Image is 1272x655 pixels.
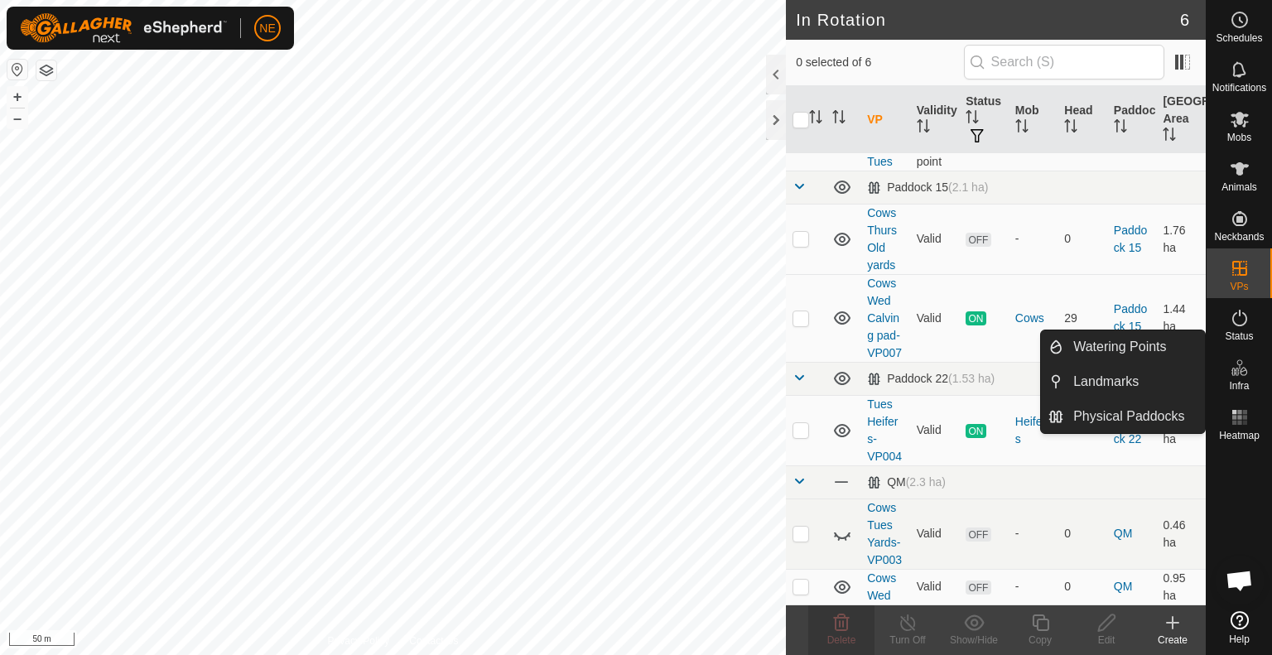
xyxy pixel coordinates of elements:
[1114,122,1127,135] p-sorticon: Activate to sort
[867,475,946,489] div: QM
[1156,274,1206,362] td: 1.44 ha
[1107,86,1157,154] th: Paddock
[1073,337,1166,357] span: Watering Points
[1064,122,1077,135] p-sorticon: Activate to sort
[20,13,227,43] img: Gallagher Logo
[796,54,963,71] span: 0 selected of 6
[1073,407,1184,426] span: Physical Paddocks
[1212,83,1266,93] span: Notifications
[1221,182,1257,192] span: Animals
[1219,431,1260,441] span: Heatmap
[910,274,960,362] td: Valid
[1225,331,1253,341] span: Status
[959,86,1009,154] th: Status
[910,569,960,604] td: Valid
[966,424,985,438] span: ON
[1114,527,1133,540] a: QM
[1015,413,1052,448] div: Heifers
[867,206,897,272] a: Cows Thurs Old yards
[910,395,960,465] td: Valid
[1009,86,1058,154] th: Mob
[1015,230,1052,248] div: -
[1216,33,1262,43] span: Schedules
[966,580,990,595] span: OFF
[1229,634,1250,644] span: Help
[867,181,988,195] div: Paddock 15
[1207,604,1272,651] a: Help
[941,633,1007,648] div: Show/Hide
[1227,132,1251,142] span: Mobs
[948,181,988,194] span: (2.1 ha)
[7,108,27,128] button: –
[1041,330,1205,364] li: Watering Points
[1139,633,1206,648] div: Create
[1063,365,1205,398] a: Landmarks
[874,633,941,648] div: Turn Off
[1156,569,1206,604] td: 0.95 ha
[1180,7,1189,32] span: 6
[1230,282,1248,291] span: VPs
[1041,400,1205,433] li: Physical Paddocks
[809,113,822,126] p-sorticon: Activate to sort
[1058,204,1107,274] td: 0
[1215,556,1265,605] div: Open chat
[1156,204,1206,274] td: 1.76 ha
[1114,224,1147,254] a: Paddock 15
[1015,310,1052,327] div: Cows
[867,372,995,386] div: Paddock 22
[1229,381,1249,391] span: Infra
[860,86,910,154] th: VP
[36,60,56,80] button: Map Layers
[796,10,1180,30] h2: In Rotation
[328,633,390,648] a: Privacy Policy
[966,527,990,542] span: OFF
[910,86,960,154] th: Validity
[1007,633,1073,648] div: Copy
[867,571,896,602] a: Cows Wed
[409,633,458,648] a: Contact Us
[7,60,27,79] button: Reset Map
[910,498,960,569] td: Valid
[906,475,946,489] span: (2.3 ha)
[867,501,902,566] a: Cows Tues Yards-VP003
[1058,274,1107,362] td: 29
[1214,232,1264,242] span: Neckbands
[1058,86,1107,154] th: Head
[1163,130,1176,143] p-sorticon: Activate to sort
[1073,372,1139,392] span: Landmarks
[1063,330,1205,364] a: Watering Points
[1058,569,1107,604] td: 0
[966,233,990,247] span: OFF
[867,277,902,359] a: Cows Wed Calving pad-VP007
[1058,498,1107,569] td: 0
[1073,633,1139,648] div: Edit
[867,397,902,463] a: Tues Heifers-VP004
[832,113,846,126] p-sorticon: Activate to sort
[1114,415,1147,445] a: Paddock 22
[1063,400,1205,433] a: Physical Paddocks
[867,103,901,168] a: Heifers Middle Tues
[966,113,979,126] p-sorticon: Activate to sort
[1015,578,1052,595] div: -
[827,634,856,646] span: Delete
[1041,365,1205,398] li: Landmarks
[1015,525,1052,542] div: -
[966,311,985,325] span: ON
[1114,302,1147,333] a: Paddock 15
[259,20,275,37] span: NE
[1114,580,1133,593] a: QM
[1015,122,1029,135] p-sorticon: Activate to sort
[1156,86,1206,154] th: [GEOGRAPHIC_DATA] Area
[948,372,995,385] span: (1.53 ha)
[910,204,960,274] td: Valid
[964,45,1164,79] input: Search (S)
[1156,498,1206,569] td: 0.46 ha
[917,122,930,135] p-sorticon: Activate to sort
[7,87,27,107] button: +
